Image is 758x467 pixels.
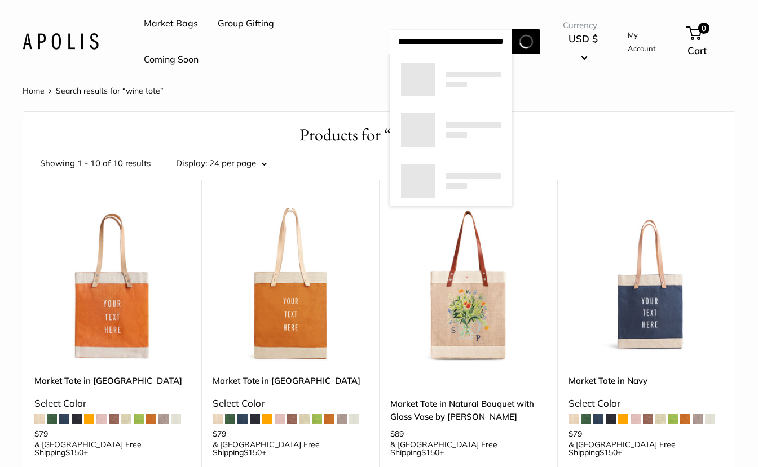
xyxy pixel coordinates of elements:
[144,15,198,32] a: Market Bags
[568,374,724,387] a: Market Tote in Navy
[34,208,190,363] img: description_Make it yours with custom, printed text.
[688,45,707,56] span: Cart
[144,51,199,68] a: Coming Soon
[40,155,151,171] span: Showing 1 - 10 of 10 results
[9,424,121,458] iframe: Sign Up via Text for Offers
[209,158,256,168] span: 24 per page
[628,28,668,56] a: My Account
[563,17,603,33] span: Currency
[421,447,439,457] span: $150
[688,24,735,60] a: 0 Cart
[23,86,45,96] a: Home
[213,208,368,363] img: Market Tote in Cognac
[390,441,546,456] span: & [GEOGRAPHIC_DATA] Free Shipping +
[34,374,190,387] a: Market Tote in [GEOGRAPHIC_DATA]
[390,29,512,54] input: Search...
[23,33,99,50] img: Apolis
[176,155,207,171] label: Display:
[568,441,724,456] span: & [GEOGRAPHIC_DATA] Free Shipping +
[568,208,724,363] img: Market Tote in Navy
[209,155,267,171] button: 24 per page
[213,429,226,439] span: $79
[56,86,164,96] span: Search results for “wine tote”
[568,208,724,363] a: Market Tote in NavyMarket Tote in Navy
[568,429,582,439] span: $79
[213,374,368,387] a: Market Tote in [GEOGRAPHIC_DATA]
[600,447,618,457] span: $150
[244,447,262,457] span: $150
[563,30,603,66] button: USD $
[512,29,540,54] button: Search
[34,394,190,412] div: Select Color
[213,208,368,363] a: Market Tote in CognacMarket Tote in Cognac
[40,123,718,147] h1: Products for “wine tote”
[34,208,190,363] a: description_Make it yours with custom, printed text.Market Tote in Citrus
[218,15,274,32] a: Group Gifting
[568,394,724,412] div: Select Color
[23,83,164,98] nav: Breadcrumb
[698,23,709,34] span: 0
[568,33,598,45] span: USD $
[213,394,368,412] div: Select Color
[213,441,368,456] span: & [GEOGRAPHIC_DATA] Free Shipping +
